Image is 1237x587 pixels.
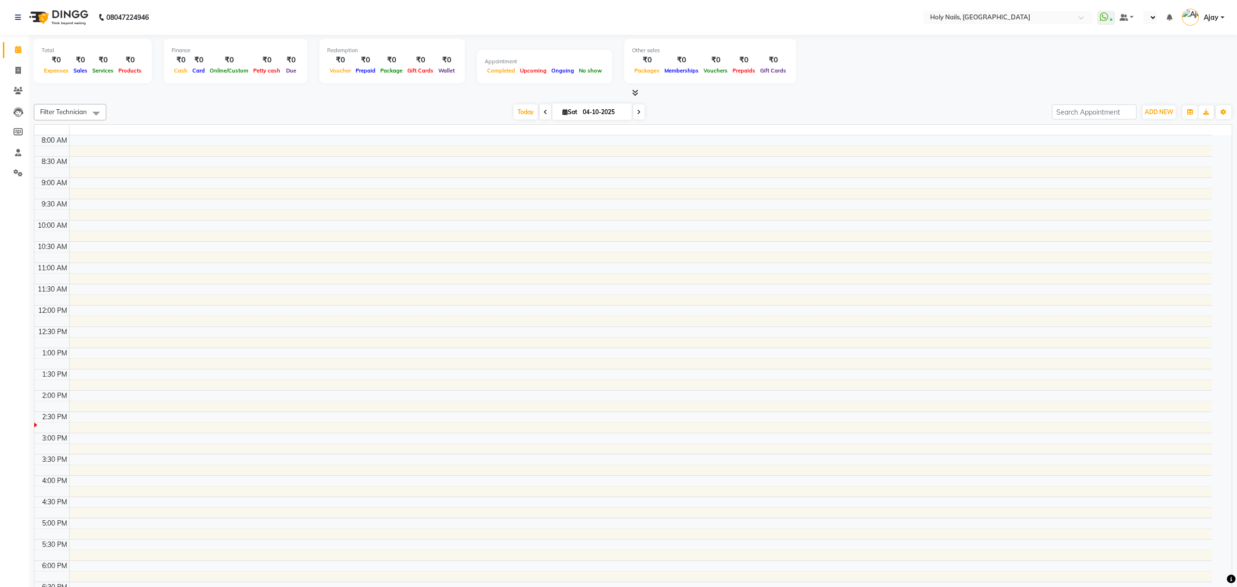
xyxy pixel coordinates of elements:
[207,67,251,74] span: Online/Custom
[40,157,69,167] div: 8:30 AM
[172,67,190,74] span: Cash
[632,55,662,66] div: ₹0
[1145,108,1173,116] span: ADD NEW
[40,518,69,528] div: 5:00 PM
[701,55,730,66] div: ₹0
[36,306,69,316] div: 12:00 PM
[662,55,701,66] div: ₹0
[514,104,538,119] span: Today
[1204,13,1219,23] span: Ajay
[42,67,71,74] span: Expenses
[190,55,207,66] div: ₹0
[42,46,144,55] div: Total
[40,433,69,443] div: 3:00 PM
[283,55,300,66] div: ₹0
[353,67,378,74] span: Prepaid
[40,412,69,422] div: 2:30 PM
[405,55,436,66] div: ₹0
[40,108,87,116] span: Filter Technician
[172,55,190,66] div: ₹0
[730,55,758,66] div: ₹0
[327,46,457,55] div: Redemption
[71,67,90,74] span: Sales
[40,476,69,486] div: 4:00 PM
[327,55,353,66] div: ₹0
[71,55,90,66] div: ₹0
[90,55,116,66] div: ₹0
[42,55,71,66] div: ₹0
[632,46,789,55] div: Other sales
[758,55,789,66] div: ₹0
[36,284,69,294] div: 11:30 AM
[106,4,149,31] b: 08047224946
[25,4,91,31] img: logo
[405,67,436,74] span: Gift Cards
[758,67,789,74] span: Gift Cards
[172,46,300,55] div: Finance
[40,561,69,571] div: 6:00 PM
[1052,104,1136,119] input: Search Appointment
[36,220,69,231] div: 10:00 AM
[40,178,69,188] div: 9:00 AM
[40,199,69,209] div: 9:30 AM
[560,108,580,116] span: Sat
[40,348,69,358] div: 1:00 PM
[378,67,405,74] span: Package
[549,67,576,74] span: Ongoing
[378,55,405,66] div: ₹0
[518,67,549,74] span: Upcoming
[40,135,69,146] div: 8:00 AM
[327,67,353,74] span: Voucher
[1142,105,1176,119] button: ADD NEW
[36,263,69,273] div: 11:00 AM
[251,67,283,74] span: Petty cash
[436,55,457,66] div: ₹0
[436,67,457,74] span: Wallet
[485,58,604,66] div: Appointment
[701,67,730,74] span: Vouchers
[190,67,207,74] span: Card
[576,67,604,74] span: No show
[116,55,144,66] div: ₹0
[284,67,299,74] span: Due
[485,67,518,74] span: Completed
[632,67,662,74] span: Packages
[662,67,701,74] span: Memberships
[40,391,69,401] div: 2:00 PM
[40,369,69,380] div: 1:30 PM
[580,105,628,119] input: 2025-10-04
[36,327,69,337] div: 12:30 PM
[251,55,283,66] div: ₹0
[353,55,378,66] div: ₹0
[207,55,251,66] div: ₹0
[40,455,69,465] div: 3:30 PM
[116,67,144,74] span: Products
[40,540,69,550] div: 5:30 PM
[40,497,69,507] div: 4:30 PM
[730,67,758,74] span: Prepaids
[1182,9,1199,26] img: Ajay
[36,242,69,252] div: 10:30 AM
[90,67,116,74] span: Services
